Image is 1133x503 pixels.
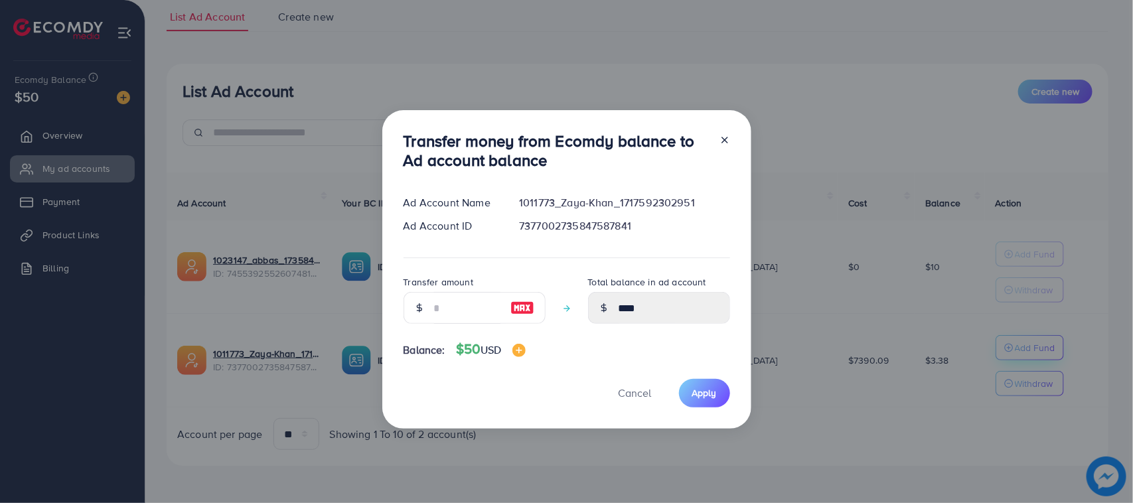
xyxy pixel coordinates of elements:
[512,344,526,357] img: image
[602,379,668,407] button: Cancel
[456,341,526,358] h4: $50
[404,342,445,358] span: Balance:
[393,195,509,210] div: Ad Account Name
[393,218,509,234] div: Ad Account ID
[404,275,473,289] label: Transfer amount
[508,218,740,234] div: 7377002735847587841
[508,195,740,210] div: 1011773_Zaya-Khan_1717592302951
[481,342,501,357] span: USD
[619,386,652,400] span: Cancel
[510,300,534,316] img: image
[679,379,730,407] button: Apply
[692,386,717,399] span: Apply
[588,275,706,289] label: Total balance in ad account
[404,131,709,170] h3: Transfer money from Ecomdy balance to Ad account balance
